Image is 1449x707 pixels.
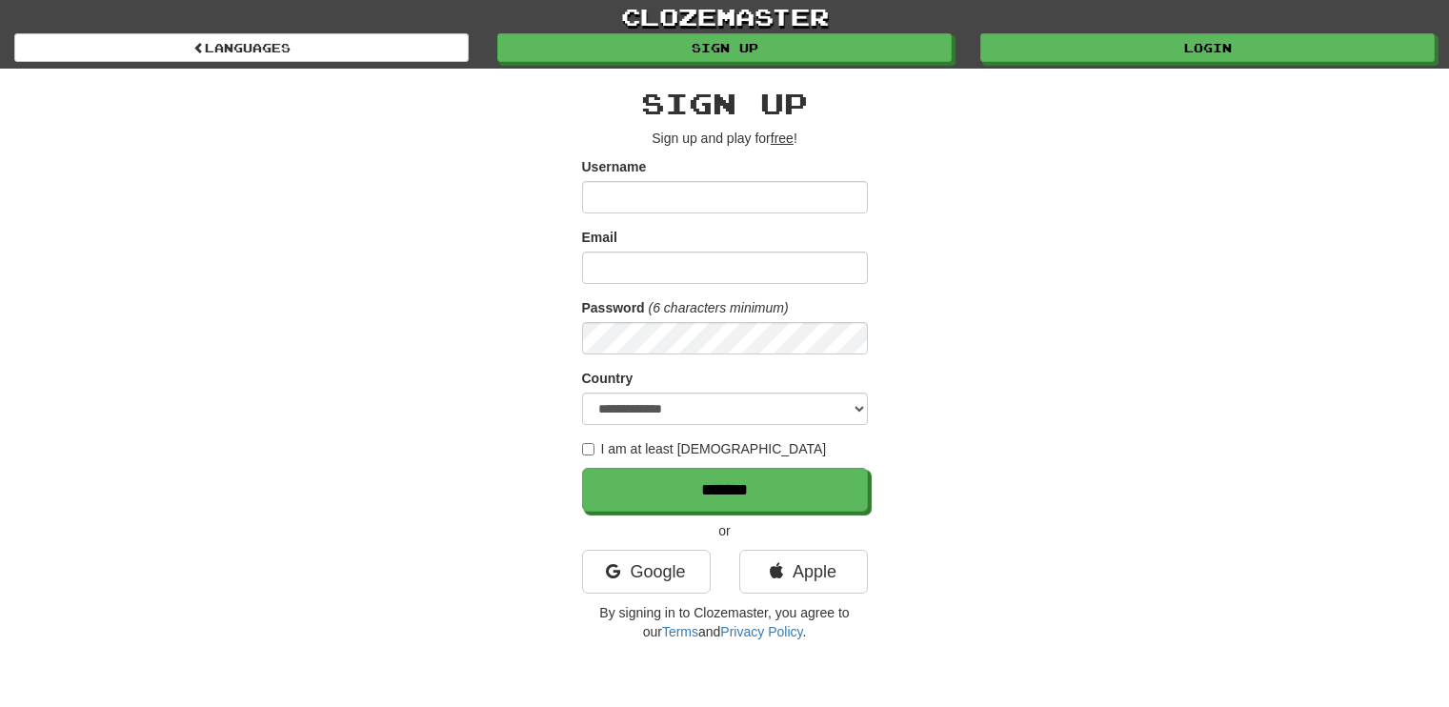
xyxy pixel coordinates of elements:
u: free [771,131,794,146]
a: Languages [14,33,469,62]
label: Country [582,369,634,388]
label: Username [582,157,647,176]
label: Password [582,298,645,317]
label: Email [582,228,617,247]
a: Privacy Policy [720,624,802,639]
a: Google [582,550,711,594]
a: Apple [739,550,868,594]
p: Sign up and play for ! [582,129,868,148]
a: Terms [662,624,698,639]
em: (6 characters minimum) [649,300,789,315]
a: Sign up [497,33,952,62]
h2: Sign up [582,88,868,119]
a: Login [980,33,1435,62]
input: I am at least [DEMOGRAPHIC_DATA] [582,443,594,455]
p: By signing in to Clozemaster, you agree to our and . [582,603,868,641]
p: or [582,521,868,540]
label: I am at least [DEMOGRAPHIC_DATA] [582,439,827,458]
